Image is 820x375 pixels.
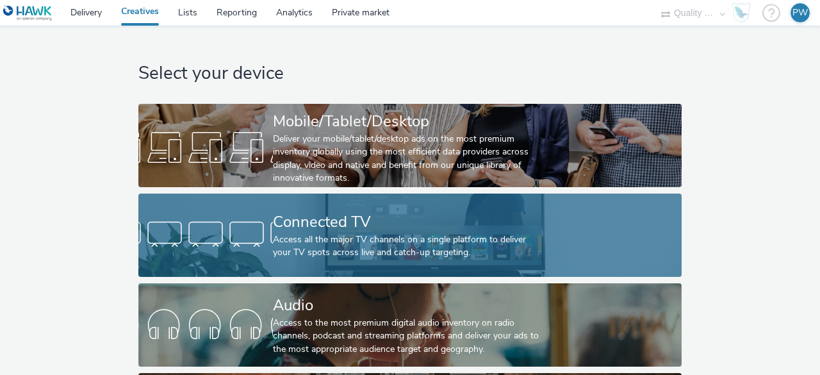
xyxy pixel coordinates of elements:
div: Mobile/Tablet/Desktop [273,110,542,133]
a: Connected TVAccess all the major TV channels on a single platform to deliver your TV spots across... [138,194,682,277]
div: Audio [273,294,542,317]
a: Mobile/Tablet/DesktopDeliver your mobile/tablet/desktop ads on the most premium inventory globall... [138,104,682,187]
div: Access all the major TV channels on a single platform to deliver your TV spots across live and ca... [273,233,542,260]
div: PW [792,3,808,22]
img: undefined Logo [3,5,53,21]
div: Deliver your mobile/tablet/desktop ads on the most premium inventory globally using the most effi... [273,133,542,185]
div: Connected TV [273,211,542,233]
div: Access to the most premium digital audio inventory on radio channels, podcast and streaming platf... [273,317,542,356]
img: Hawk Academy [732,3,751,23]
a: Hawk Academy [732,3,756,23]
a: AudioAccess to the most premium digital audio inventory on radio channels, podcast and streaming ... [138,283,682,367]
h1: Select your device [138,62,682,86]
